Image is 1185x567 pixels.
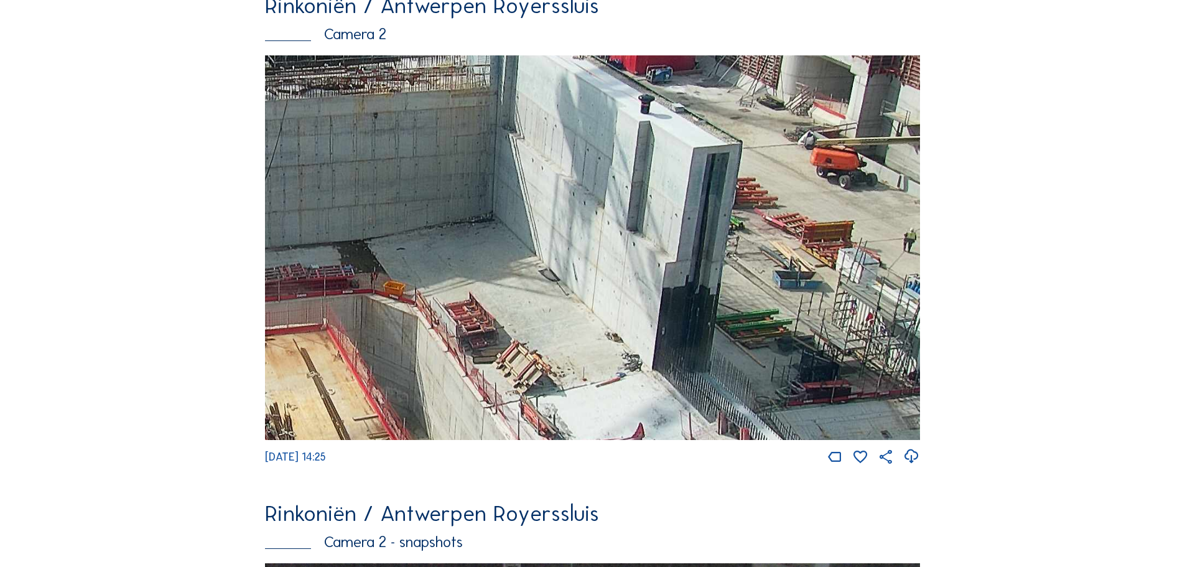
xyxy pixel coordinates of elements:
[265,55,920,440] img: Image
[265,450,326,464] span: [DATE] 14:25
[265,502,920,525] div: Rinkoniën / Antwerpen Royerssluis
[265,535,920,550] div: Camera 2 - snapshots
[265,27,920,42] div: Camera 2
